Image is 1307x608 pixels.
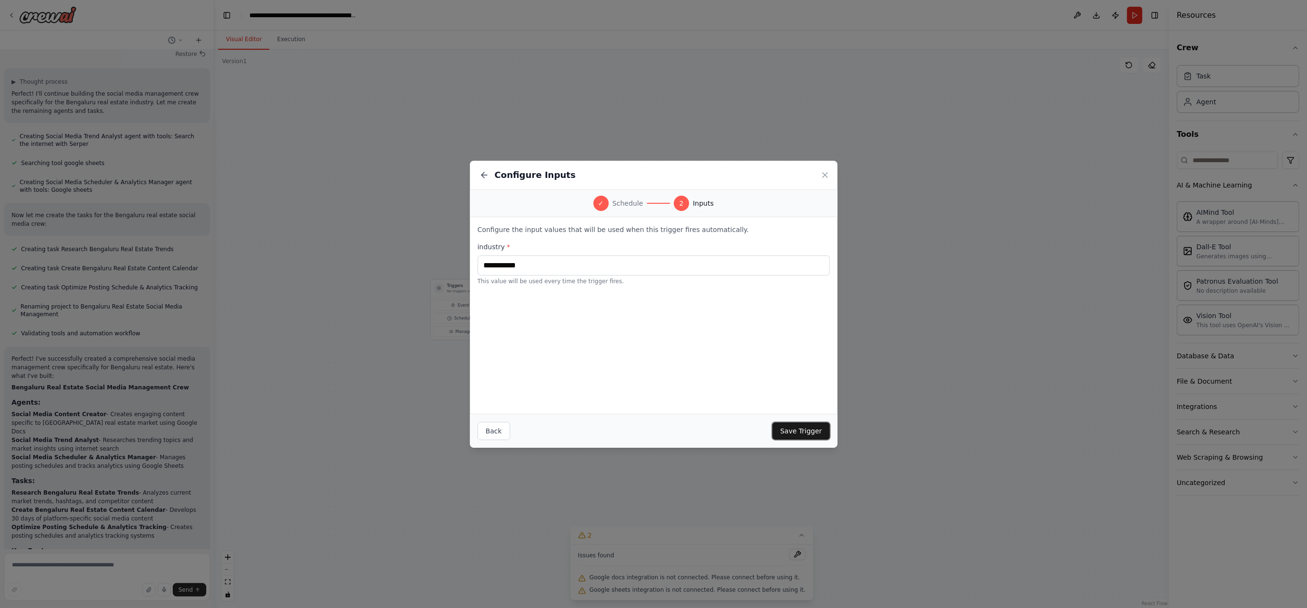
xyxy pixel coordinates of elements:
[674,196,689,211] div: 2
[693,199,714,208] span: Inputs
[478,242,830,252] label: industry
[772,422,829,440] button: Save Trigger
[478,422,510,440] button: Back
[613,199,643,208] span: Schedule
[478,225,830,234] p: Configure the input values that will be used when this trigger fires automatically.
[478,277,830,285] p: This value will be used every time the trigger fires.
[593,196,609,211] div: ✓
[495,168,576,182] h2: Configure Inputs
